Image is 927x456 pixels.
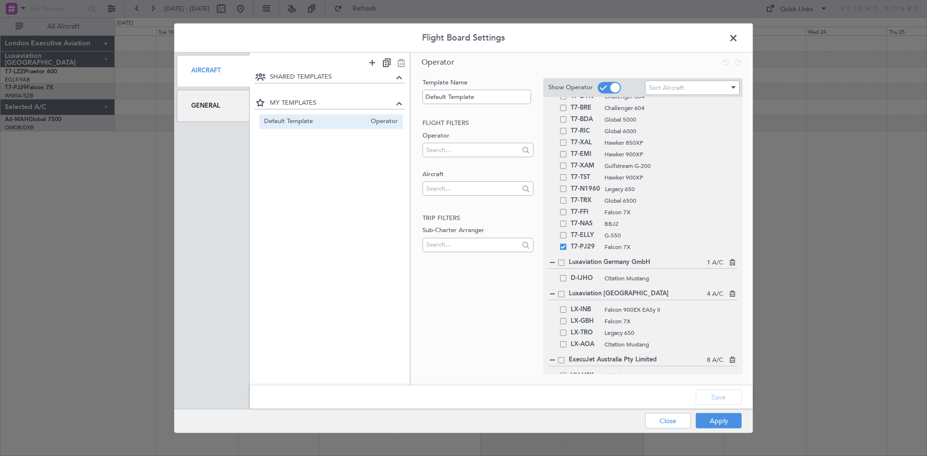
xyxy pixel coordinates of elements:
span: Falcon 7X [604,207,737,216]
span: Global Express XRS [604,371,737,380]
label: Show Operator [548,83,593,93]
span: Global 6500 [604,196,737,205]
span: Luxaviation Germany GmbH [569,258,707,267]
label: Sub-Charter Arranger [422,226,533,235]
span: BBJ2 [604,219,737,228]
h2: Flight filters [422,119,533,128]
span: D-IJHO [571,272,600,284]
header: Flight Board Settings [174,23,753,52]
span: 8 A/C [707,356,723,365]
span: Default Template [264,117,366,127]
span: Hawker 900XP [604,150,737,158]
span: 1 A/C [707,258,723,268]
label: Operator [422,131,533,140]
label: Aircraft [422,169,533,179]
span: Challenger 604 [604,103,737,112]
span: T7-ELLY [571,229,600,241]
span: Citation Mustang [604,274,737,282]
span: Sort Aircraft [649,83,684,92]
span: VH-VSK [571,370,600,381]
button: Close [645,413,691,428]
input: Search... [426,181,519,195]
span: T7-PJ29 [571,241,600,252]
input: Search... [426,142,519,157]
span: Falcon 900EX EASy II [604,305,737,314]
span: MY TEMPLATES [270,98,394,108]
span: 4 A/C [707,290,723,299]
span: T7-BDA [571,113,600,125]
span: LX-TRO [571,327,600,338]
span: G-550 [604,231,737,239]
span: T7-NAS [571,218,600,229]
span: Citation Mustang [604,340,737,348]
span: Legacy 650 [604,328,737,337]
span: LX-INB [571,304,600,315]
span: T7-N1960 [571,183,600,194]
span: Luxaviation [GEOGRAPHIC_DATA] [569,289,707,299]
label: Template Name [422,78,533,87]
span: Gulfstream G-200 [604,161,737,170]
span: LX-GBH [571,315,600,327]
span: T7-EMI [571,148,600,160]
span: Operator [421,56,454,67]
span: T7-BRE [571,102,600,113]
span: Hawker 850XP [604,138,737,147]
input: Search... [426,237,519,252]
span: ExecuJet Australia Pty Limited [569,355,707,365]
span: T7-XAL [571,137,600,148]
div: General [177,90,250,122]
span: LX-AOA [571,338,600,350]
span: Falcon 7X [604,242,737,251]
h2: Trip filters [422,213,533,223]
span: SHARED TEMPLATES [270,72,394,82]
span: T7-XAM [571,160,600,171]
span: Legacy 650 [605,184,737,193]
span: Falcon 7X [604,317,737,325]
div: Aircraft [177,55,250,87]
span: Global 6000 [604,126,737,135]
span: Global 5000 [604,115,737,124]
span: T7-TRX [571,194,600,206]
span: Operator [366,117,398,127]
button: Apply [696,413,742,428]
span: T7-RIC [571,125,600,137]
span: T7-TST [571,171,600,183]
span: Hawker 900XP [604,173,737,181]
span: T7-FFI [571,206,600,218]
